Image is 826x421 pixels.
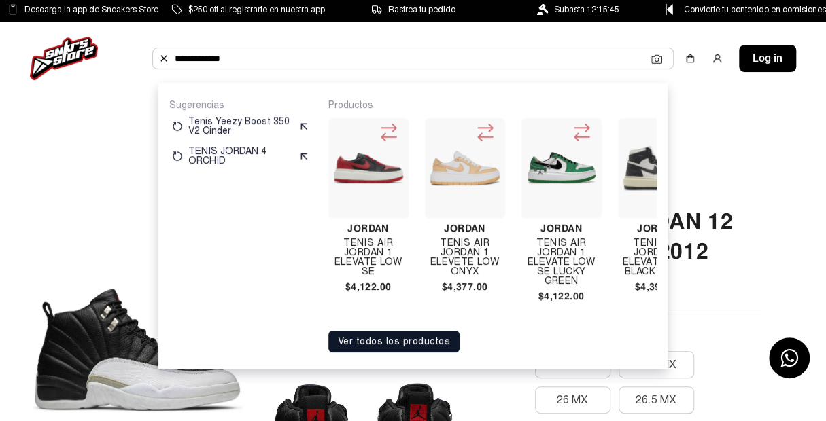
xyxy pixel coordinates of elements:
img: restart.svg [172,151,183,162]
h4: Jordan [521,223,602,233]
h4: $4,390.00 [618,282,698,291]
p: Productos [328,99,657,111]
h4: Jordan [425,223,505,233]
img: Buscar [158,53,169,64]
img: Control Point Icon [661,4,678,15]
h4: Jordan [328,223,409,233]
span: $250 off al registrarte en nuestra app [188,2,325,17]
button: Ver todos los productos [328,331,460,352]
h4: $4,122.00 [521,291,602,301]
h4: Tenis Air Jordan 1 Elevate High Black White [618,238,698,276]
img: shopping [685,53,695,64]
img: Tenis Air Jordan 1 Elevate High Black White [623,146,693,190]
button: 26.5 MX [619,386,694,414]
img: Cámara [651,54,662,65]
span: Convierte tu contenido en comisiones [684,2,826,17]
h4: Tenis Air Jordan 1 Elevate Low Se Lucky Green [521,238,602,286]
p: Tenis Yeezy Boost 350 V2 Cinder [188,117,293,136]
img: user [712,53,723,64]
h4: Tenis Air Jordan 1 Elevate Low Se [328,238,409,276]
img: suggest.svg [298,151,309,162]
p: TENIS JORDAN 4 ORCHID [188,147,293,166]
h4: Tenis Air Jordan 1 Elevete Low Onyx [425,238,505,276]
img: logo [30,37,98,80]
img: suggest.svg [298,121,309,132]
h4: $4,122.00 [328,282,409,291]
span: Descarga la app de Sneakers Store [24,2,158,17]
button: 26 MX [535,386,610,414]
h4: Jordan [618,223,698,233]
p: Sugerencias [169,99,312,111]
img: Tenis Air Jordan 1 Elevate Low Se Lucky Green [527,143,596,193]
img: Tenis Air Jordan 1 Elevete Low Onyx [430,151,500,185]
img: Tenis Air Jordan 1 Elevate Low Se [334,153,403,183]
img: restart.svg [172,121,183,132]
span: Rastrea tu pedido [388,2,455,17]
span: Subasta 12:15:45 [554,2,619,17]
h4: $4,377.00 [425,282,505,291]
span: Log in [753,50,782,67]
